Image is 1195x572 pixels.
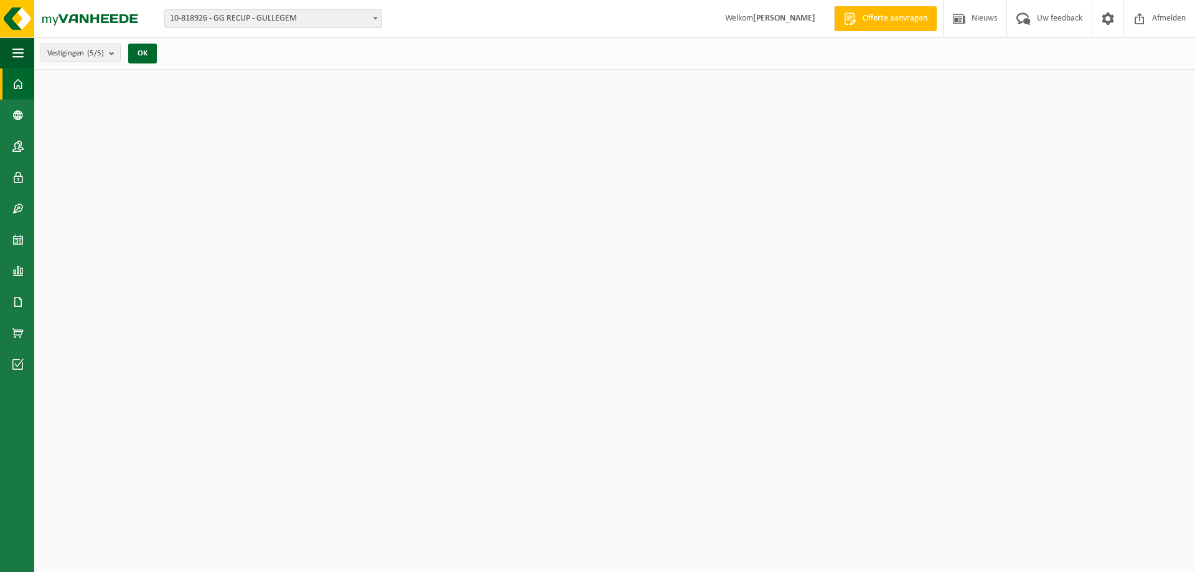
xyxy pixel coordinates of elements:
span: 10-818926 - GG RECUP - GULLEGEM [164,9,382,28]
span: Vestigingen [47,44,104,63]
span: Offerte aanvragen [860,12,930,25]
strong: [PERSON_NAME] [753,14,815,23]
a: Offerte aanvragen [834,6,937,31]
button: OK [128,44,157,63]
span: 10-818926 - GG RECUP - GULLEGEM [165,10,382,27]
count: (5/5) [87,49,104,57]
button: Vestigingen(5/5) [40,44,121,62]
